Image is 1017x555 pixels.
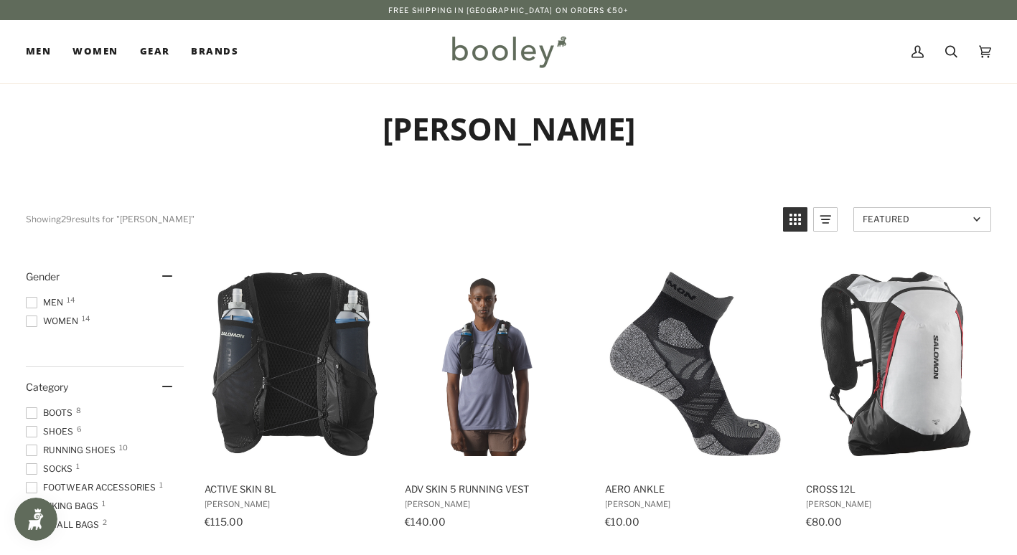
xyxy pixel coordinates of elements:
span: 14 [82,315,90,322]
span: Women [72,44,118,59]
a: Sort options [853,207,991,232]
span: 6 [77,425,82,432]
span: Gender [26,270,60,283]
span: [PERSON_NAME] [205,499,385,509]
a: Men [26,20,62,83]
a: ADV Skin 5 Running Vest [403,257,587,533]
a: Gear [129,20,181,83]
a: View list mode [813,207,838,232]
span: Shoes [26,425,78,438]
span: 14 [67,296,75,303]
a: Active Skin 8L [202,257,387,533]
img: Salomon Active Skin 8L Black / Metal - Booley Galway [202,272,387,456]
span: Men [26,296,67,309]
span: [PERSON_NAME] [806,499,986,509]
span: 8 [76,407,81,414]
span: Gear [140,44,170,59]
span: ADV Skin 5 Running Vest [405,483,585,495]
span: Aero Ankle [605,483,785,495]
span: Featured [863,214,968,224]
img: Salomon Cross 12L Black / White / High Risk Red - Booley Galway [804,272,988,456]
span: [PERSON_NAME] [405,499,585,509]
span: 2 [103,518,107,526]
span: Hiking Bags [26,500,103,513]
span: Running Shoes [26,444,120,457]
span: Brands [191,44,238,59]
h1: [PERSON_NAME] [26,109,991,148]
img: Salomon Aero Ankle Black / Castelrock - Booley Galway [603,272,787,456]
span: 1 [159,481,163,488]
a: Cross 12L [804,257,988,533]
a: Women [62,20,128,83]
p: Free Shipping in [GEOGRAPHIC_DATA] on Orders €50+ [388,4,629,16]
b: 29 [61,214,72,224]
span: €140.00 [405,516,446,528]
iframe: Button to open loyalty program pop-up [14,498,57,541]
span: Boots [26,407,77,419]
a: Aero Ankle [603,257,787,533]
span: Footwear Accessories [26,481,160,494]
span: 1 [102,500,106,507]
span: Women [26,315,83,328]
img: Booley [446,31,571,72]
span: Category [26,381,68,393]
a: View grid mode [783,207,807,232]
span: Active Skin 8L [205,483,385,495]
div: Showing results for "[PERSON_NAME]" [26,207,772,232]
span: €115.00 [205,516,243,528]
a: Brands [180,20,249,83]
span: 10 [119,444,128,451]
span: [PERSON_NAME] [605,499,785,509]
span: 1 [76,463,80,470]
span: €10.00 [605,516,639,528]
span: Small Bags [26,518,103,531]
span: Men [26,44,51,59]
span: Socks [26,463,77,475]
span: €80.00 [806,516,842,528]
span: Cross 12L [806,483,986,495]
